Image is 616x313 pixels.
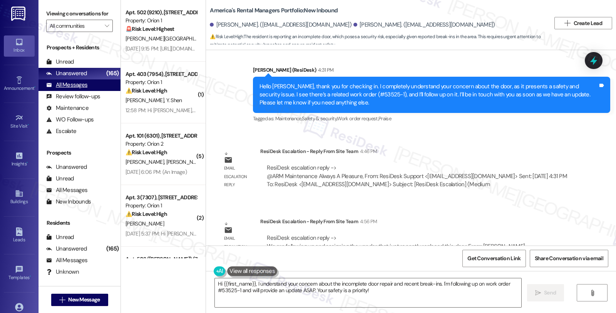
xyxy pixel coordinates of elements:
[46,104,89,112] div: Maintenance
[46,58,74,66] div: Unread
[126,8,197,17] div: Apt. 502 (9210), [STREET_ADDRESS]
[210,21,352,29] div: [PERSON_NAME]. ([EMAIL_ADDRESS][DOMAIN_NAME])
[126,158,166,165] span: [PERSON_NAME]
[166,158,205,165] span: [PERSON_NAME]
[467,254,521,263] span: Get Conversation Link
[210,33,551,49] span: : The resident is reporting an incomplete door, which poses a security risk, especially given rep...
[46,81,87,89] div: All Messages
[104,243,121,255] div: (165)
[126,70,197,78] div: Apt. 403 (7954), [STREET_ADDRESS]
[46,175,74,183] div: Unread
[104,67,121,79] div: (165)
[535,290,541,296] i: 
[27,160,28,165] span: •
[126,194,197,202] div: Apt. 3 (7307), [STREET_ADDRESS]
[4,187,35,208] a: Buildings
[46,69,87,77] div: Unanswered
[253,66,610,77] div: [PERSON_NAME] (ResiDesk)
[259,82,598,107] div: Hello [PERSON_NAME], thank you for checking in. I completely understand your concern about the do...
[302,115,337,122] span: Safety & security ,
[11,7,27,21] img: ResiDesk Logo
[260,217,575,228] div: ResiDesk Escalation - Reply From Site Team
[38,149,121,157] div: Prospects
[126,168,187,175] div: [DATE] 6:06 PM: (An Image)
[574,19,602,27] span: Create Lead
[105,23,109,29] i: 
[46,163,87,171] div: Unanswered
[462,250,526,267] button: Get Conversation Link
[4,111,35,132] a: Site Visit •
[126,202,197,210] div: Property: Orion 1
[215,278,521,307] textarea: Hi {{first_name}}, I understand your concern about the incomplete door repair and recent break-in...
[126,255,197,263] div: Apt. 502 ([PERSON_NAME]) (7467), [STREET_ADDRESS][PERSON_NAME]
[126,149,167,156] strong: ⚠️ Risk Level: High
[46,127,76,135] div: Escalate
[210,34,243,40] strong: ⚠️ Risk Level: High
[46,245,87,253] div: Unanswered
[316,66,333,74] div: 4:31 PM
[126,220,164,227] span: [PERSON_NAME]
[358,147,377,155] div: 4:46 PM
[4,35,35,56] a: Inbox
[224,164,254,189] div: Email escalation reply
[260,147,575,158] div: ResiDesk Escalation - Reply From Site Team
[34,84,35,90] span: •
[527,284,564,301] button: Send
[46,256,87,264] div: All Messages
[126,97,166,104] span: [PERSON_NAME]
[126,87,167,94] strong: ⚠️ Risk Level: High
[544,289,556,297] span: Send
[46,93,100,101] div: Review follow-ups
[126,140,197,148] div: Property: Orion 2
[224,234,254,259] div: Email escalation reply
[378,115,391,122] span: Praise
[46,268,79,276] div: Unknown
[59,297,65,303] i: 
[126,17,197,25] div: Property: Orion 1
[126,25,174,32] strong: 🚨 Risk Level: Highest
[589,290,595,296] i: 
[46,116,94,124] div: WO Follow-ups
[210,7,338,15] b: America's Rental Managers Portfolio: New Inbound
[337,115,378,122] span: Work order request ,
[126,35,213,42] span: [PERSON_NAME][GEOGRAPHIC_DATA]
[51,294,108,306] button: New Message
[275,115,302,122] span: Maintenance ,
[267,234,533,266] div: ResiDesk escalation reply -> We are following up and assigning the vendor that just recently repl...
[46,8,113,20] label: Viewing conversations for
[126,45,210,52] div: [DATE] 9:15 PM: [URL][DOMAIN_NAME]
[4,149,35,170] a: Insights •
[126,210,167,217] strong: ⚠️ Risk Level: High
[530,250,608,267] button: Share Conversation via email
[30,274,31,279] span: •
[4,225,35,246] a: Leads
[358,217,377,225] div: 4:56 PM
[38,219,121,227] div: Residents
[4,263,35,284] a: Templates •
[28,122,29,128] span: •
[535,254,603,263] span: Share Conversation via email
[166,97,182,104] span: Y. Shen
[353,21,495,29] div: [PERSON_NAME]. ([EMAIL_ADDRESS][DOMAIN_NAME])
[68,296,100,304] span: New Message
[38,44,121,52] div: Prospects + Residents
[126,132,197,140] div: Apt. 101 (6301), [STREET_ADDRESS]
[554,17,612,29] button: Create Lead
[46,186,87,194] div: All Messages
[253,113,610,124] div: Tagged as:
[126,78,197,86] div: Property: Orion 1
[46,198,91,206] div: New Inbounds
[267,164,567,188] div: ResiDesk escalation reply -> @ARM Maintenance Always A Pleasure, From: ResiDesk Support <[EMAIL_A...
[46,233,74,241] div: Unread
[564,20,570,26] i: 
[50,20,100,32] input: All communities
